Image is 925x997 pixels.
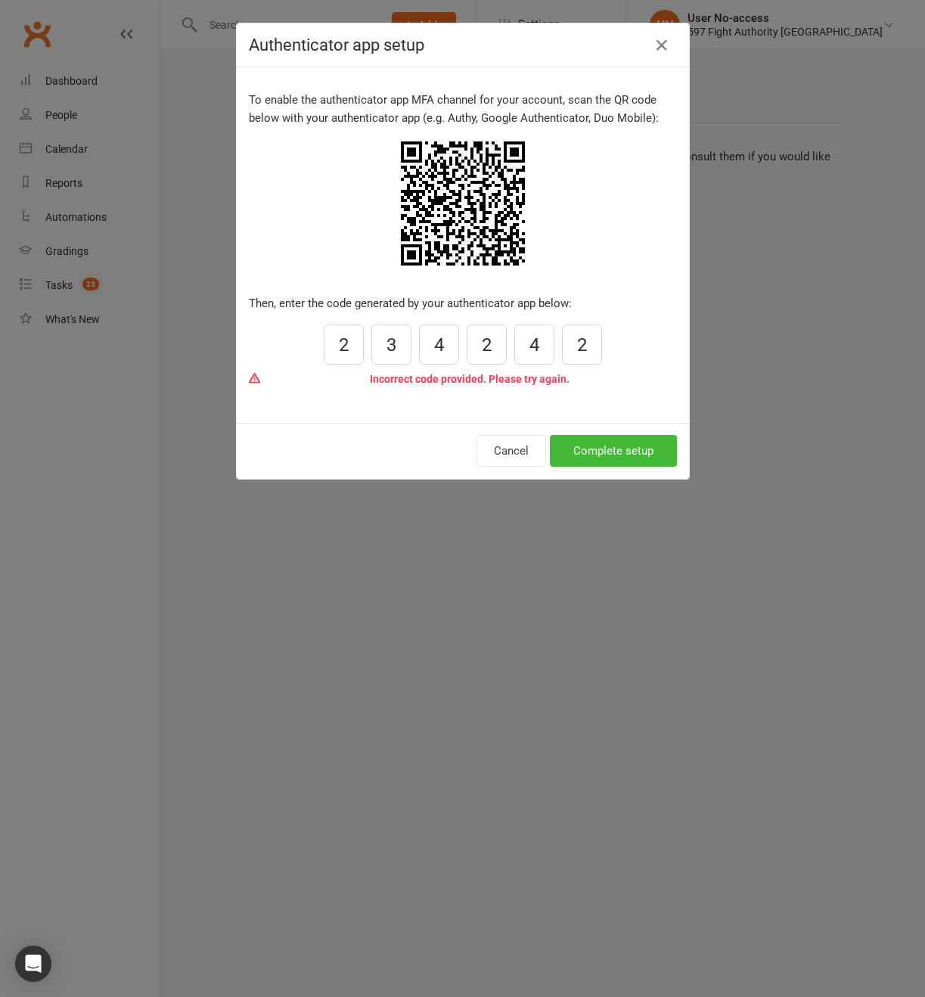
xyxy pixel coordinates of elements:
[249,365,677,393] div: Incorrect code provided. Please try again.
[476,435,546,467] button: Cancel
[249,91,677,127] p: To enable the authenticator app MFA channel for your account, scan the QR code below with your au...
[650,33,674,57] button: Close
[15,946,51,982] div: Open Intercom Messenger
[249,36,677,54] h4: Authenticator app setup
[550,435,677,467] button: Complete setup
[249,294,677,312] p: Then, enter the code generated by your authenticator app below:
[399,139,527,268] img: QR code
